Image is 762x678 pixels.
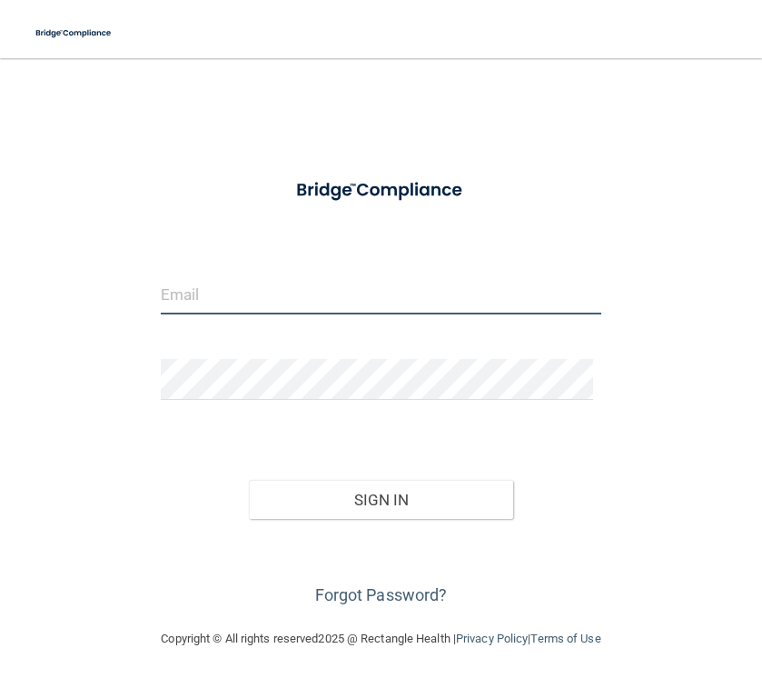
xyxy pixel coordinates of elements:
[315,585,448,604] a: Forgot Password?
[161,274,602,314] input: Email
[249,480,513,520] button: Sign In
[530,632,600,645] a: Terms of Use
[278,167,485,214] img: bridge_compliance_login_screen.278c3ca4.svg
[456,632,528,645] a: Privacy Policy
[27,15,121,52] img: bridge_compliance_login_screen.278c3ca4.svg
[50,610,713,668] div: Copyright © All rights reserved 2025 @ Rectangle Health | |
